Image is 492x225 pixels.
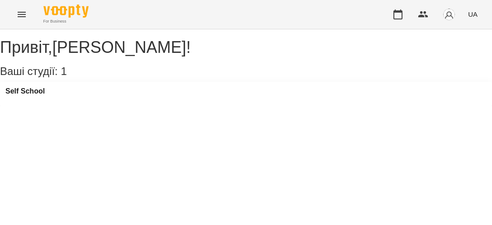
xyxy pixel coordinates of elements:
[443,8,455,21] img: avatar_s.png
[464,6,481,23] button: UA
[43,19,89,24] span: For Business
[43,5,89,18] img: Voopty Logo
[5,87,45,95] a: Self School
[11,4,33,25] button: Menu
[61,65,66,77] span: 1
[468,9,478,19] span: UA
